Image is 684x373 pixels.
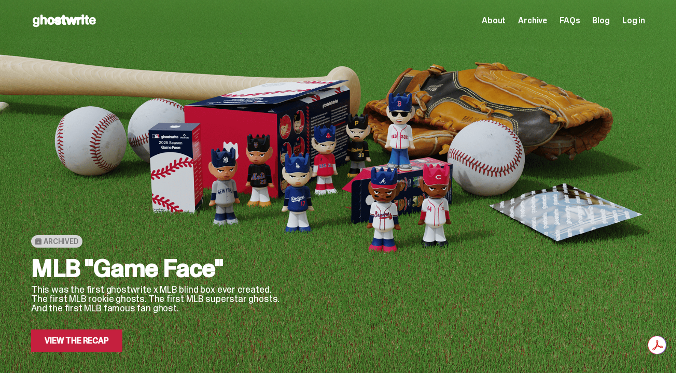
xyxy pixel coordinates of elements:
a: About [482,17,506,25]
a: Blog [593,17,610,25]
a: View the Recap [31,329,122,352]
a: FAQs [560,17,580,25]
span: Archived [44,237,78,246]
h2: MLB "Game Face" [31,256,280,281]
a: Archive [518,17,547,25]
p: This was the first ghostwrite x MLB blind box ever created. The first MLB rookie ghosts. The firs... [31,285,280,313]
a: Log in [622,17,645,25]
